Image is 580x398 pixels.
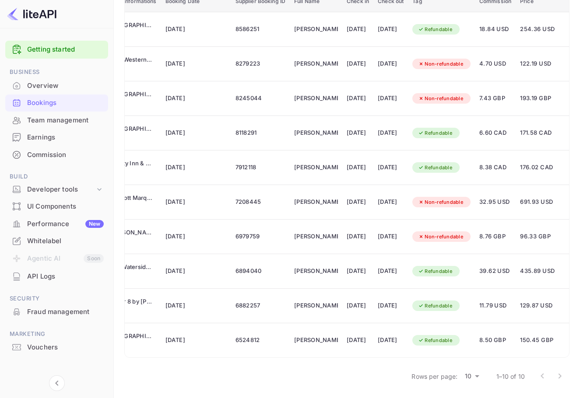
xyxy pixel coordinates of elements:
span: 254.36 USD [520,24,564,34]
span: 171.58 CAD [520,128,564,138]
div: Fraud management [27,307,104,317]
span: 193.19 GBP [520,94,564,103]
span: 8.50 GBP [479,335,511,345]
div: Isaac Fisher [294,195,338,209]
div: The Waterside Inn [109,263,153,272]
span: 96.33 GBP [520,232,564,241]
div: Norton Park Hotel, Spa & Manor House [109,90,153,99]
div: Refundable [412,300,458,311]
div: Non-refundable [412,59,469,70]
div: N/A [109,341,156,349]
span: 32.95 USD [479,197,511,207]
div: Non-refundable [412,197,469,208]
span: [DATE] [165,232,227,241]
span: 6.60 CAD [479,128,511,138]
span: [DATE] [165,128,227,138]
a: Vouchers [5,339,108,355]
div: N/A [109,202,156,210]
div: 8245044 [236,91,285,105]
div: Laila Fisher [294,264,338,278]
div: Marriott Marquis San Diego Marina [109,194,153,202]
a: PerformanceNew [5,216,108,232]
span: 150.45 GBP [520,335,564,345]
span: 11.79 USD [479,301,511,311]
div: Amber Fisher [294,126,338,140]
div: Non-refundable [412,93,469,104]
div: PerformanceNew [5,216,108,233]
div: Fraud management [5,304,108,321]
a: Getting started [27,45,104,55]
div: Krista Fisher [294,161,338,175]
div: Developer tools [5,182,108,197]
div: Best Western Plus Patterson Park Inn [109,56,153,64]
div: Bookings [5,94,108,112]
div: WILDES Derbyshire [109,228,153,237]
div: N/A [109,30,156,38]
div: Bookings [27,98,104,108]
span: 691.93 USD [520,197,564,207]
a: Team management [5,112,108,128]
div: [DATE] [378,333,404,347]
span: 8.38 CAD [479,163,511,172]
div: Whitelabel [27,236,104,246]
span: 39.62 USD [479,266,511,276]
span: 18.84 USD [479,24,511,34]
div: Getting started [5,41,108,59]
div: N/A [109,237,156,245]
div: Megan Fisher [294,230,338,244]
span: 176.02 CAD [520,163,564,172]
span: 129.87 USD [520,301,564,311]
div: Team management [5,112,108,129]
div: Hotel Elkhart, Tapestry Collection by Hilton [109,21,153,30]
div: Developer tools [27,185,95,195]
div: [DATE] [378,161,404,175]
div: Refundable [412,266,458,277]
div: Commission [27,150,104,160]
div: UI Components [5,198,108,215]
div: 6524812 [236,333,285,347]
p: Rows per page: [411,372,457,381]
div: [DATE] [378,57,404,71]
div: 6894040 [236,264,285,278]
span: [DATE] [165,24,227,34]
div: 10 [461,370,482,383]
div: [DATE] [347,264,369,278]
div: N/A [109,64,156,72]
button: Collapse navigation [49,375,65,391]
div: N/A [109,168,156,176]
div: [DATE] [347,22,369,36]
div: [DATE] [378,264,404,278]
div: API Logs [27,272,104,282]
div: Overview [5,77,108,94]
div: [DATE] [378,22,404,36]
span: [DATE] [165,94,227,103]
span: 8.76 GBP [479,232,511,241]
span: [DATE] [165,59,227,69]
div: Refundable [412,335,458,346]
div: 6979759 [236,230,285,244]
div: Non-refundable [412,231,469,242]
a: Whitelabel [5,233,108,249]
div: API Logs [5,268,108,285]
div: [DATE] [347,299,369,313]
a: Fraud management [5,304,108,320]
div: 7208445 [236,195,285,209]
span: [DATE] [165,266,227,276]
div: [DATE] [378,195,404,209]
div: Linda Fisher [294,299,338,313]
div: [DATE] [378,299,404,313]
div: N/A [109,99,156,107]
div: Super 8 by Wyndham Fremont NE [109,297,153,306]
span: 7.43 GBP [479,94,511,103]
a: Earnings [5,129,108,145]
span: 435.89 USD [520,266,564,276]
div: Sandman Hotel Hamilton [109,125,153,133]
div: Vouchers [27,342,104,353]
span: 4.70 USD [479,59,511,69]
span: Build [5,172,108,182]
div: N/A [109,133,156,141]
div: 6882257 [236,299,285,313]
div: Refundable [412,128,458,139]
div: Refundable [412,24,458,35]
img: LiteAPI logo [7,7,56,21]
